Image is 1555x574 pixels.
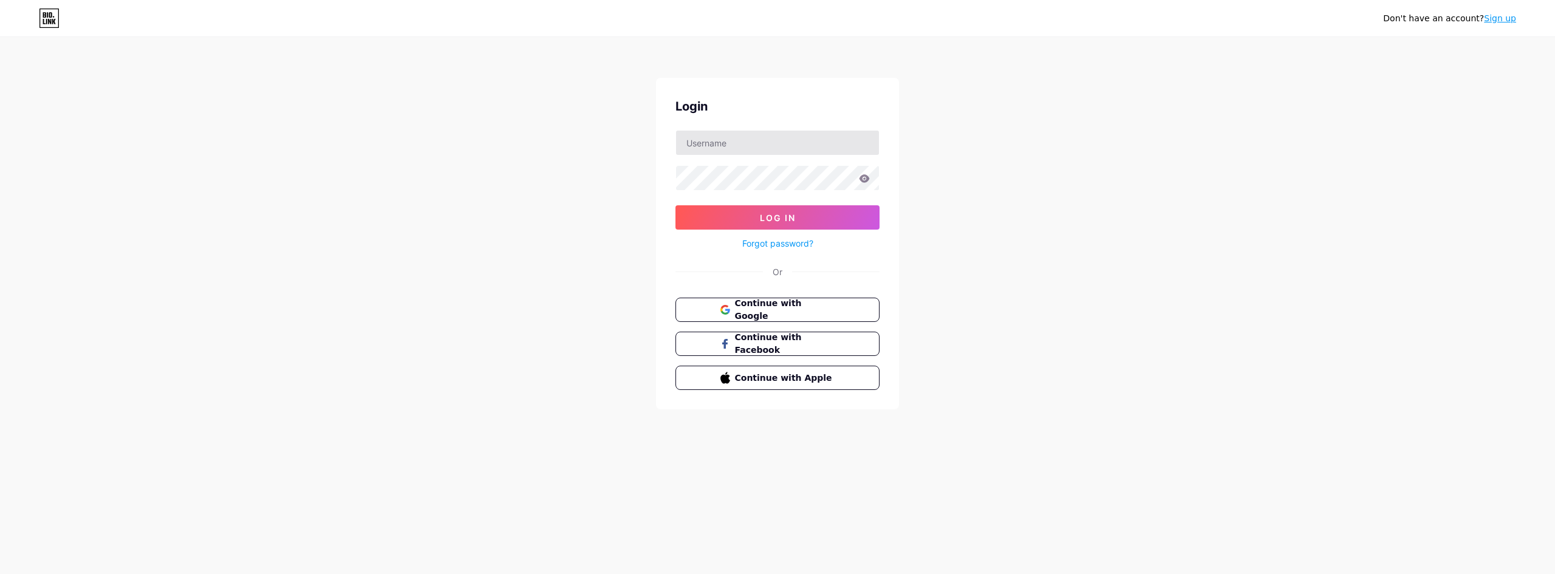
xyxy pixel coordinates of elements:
[735,372,835,384] span: Continue with Apple
[735,297,835,323] span: Continue with Google
[676,131,879,155] input: Username
[1484,13,1516,23] a: Sign up
[675,298,880,322] button: Continue with Google
[760,213,796,223] span: Log In
[1383,12,1516,25] div: Don't have an account?
[735,331,835,357] span: Continue with Facebook
[773,265,782,278] div: Or
[675,205,880,230] button: Log In
[675,97,880,115] div: Login
[742,237,813,250] a: Forgot password?
[675,332,880,356] button: Continue with Facebook
[675,366,880,390] button: Continue with Apple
